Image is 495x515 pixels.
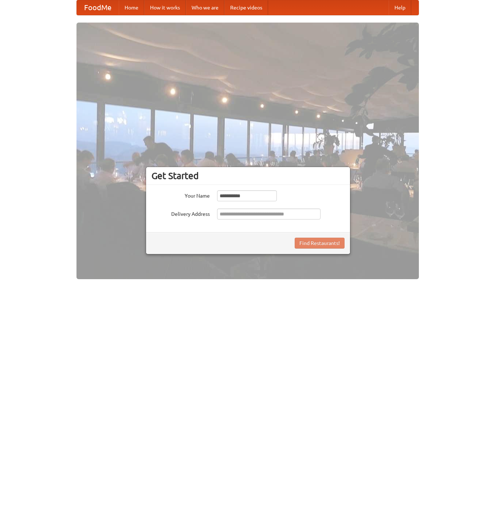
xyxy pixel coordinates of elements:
[186,0,224,15] a: Who we are
[224,0,268,15] a: Recipe videos
[152,209,210,218] label: Delivery Address
[152,190,210,199] label: Your Name
[152,170,345,181] h3: Get Started
[119,0,144,15] a: Home
[144,0,186,15] a: How it works
[295,238,345,249] button: Find Restaurants!
[77,0,119,15] a: FoodMe
[389,0,411,15] a: Help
